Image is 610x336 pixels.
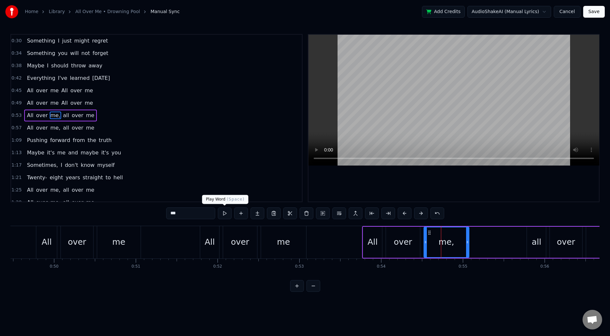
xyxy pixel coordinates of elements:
div: over [68,236,86,248]
span: over [35,87,48,94]
button: Save [583,6,605,18]
span: me [84,99,94,107]
span: all [62,186,70,194]
span: Pushing [26,136,48,144]
span: 1:21 [11,174,22,181]
span: All [26,186,34,194]
span: 0:30 [11,38,22,44]
div: 0:50 [50,264,59,269]
span: 0:34 [11,50,22,57]
span: 0:49 [11,100,22,106]
span: Something [26,49,56,57]
span: over [35,186,48,194]
span: forward [49,136,71,144]
div: 0:55 [459,264,467,269]
div: All [42,236,52,248]
span: hell [113,174,124,181]
span: over [71,186,84,194]
span: me, [50,186,61,194]
span: away [88,62,103,69]
span: me, [50,199,61,206]
nav: breadcrumb [25,9,180,15]
span: maybe [80,149,99,156]
span: over [35,99,48,107]
span: ( Space ) [227,197,244,202]
span: over [71,124,84,132]
span: might [74,37,90,44]
span: me [85,186,95,194]
div: me, [439,236,454,248]
span: All [26,112,34,119]
span: just [61,37,72,44]
span: over [70,87,83,94]
span: I [57,37,60,44]
span: 0:45 [11,87,22,94]
span: over [71,199,84,206]
span: 1:13 [11,150,22,156]
span: it's [100,149,109,156]
div: over [231,236,249,248]
span: all [62,112,70,119]
span: All [26,87,34,94]
span: 0:57 [11,125,22,131]
span: truth [98,136,112,144]
span: years [65,174,81,181]
span: me [85,124,95,132]
span: forget [92,49,109,57]
span: all [62,124,70,132]
span: me [85,199,95,206]
span: will [69,49,79,57]
div: 0:53 [295,264,304,269]
span: 1:29 [11,199,22,206]
span: Everything [26,74,56,82]
span: over [35,112,48,119]
span: myself [96,161,115,169]
button: Add Credits [422,6,465,18]
span: [DATE] [92,74,111,82]
span: not [81,49,91,57]
span: All [26,124,34,132]
span: over [71,112,84,119]
span: Maybe [26,149,45,156]
div: 0:56 [540,264,549,269]
span: all [62,199,70,206]
span: learned [69,74,91,82]
span: me [50,87,59,94]
span: All [26,99,34,107]
span: don't [64,161,79,169]
span: 1:09 [11,137,22,144]
span: me [84,87,94,94]
div: Play Word [202,195,249,204]
span: me [50,99,59,107]
span: 1:17 [11,162,22,168]
div: over [557,236,575,248]
span: me, [50,124,61,132]
span: All [61,87,68,94]
span: Something [26,37,56,44]
span: the [87,136,97,144]
span: me [85,112,95,119]
span: I [60,161,63,169]
span: Maybe [26,62,45,69]
span: me [57,149,66,156]
span: me, [50,112,61,119]
img: youka [5,5,18,18]
span: All [26,199,34,206]
span: throw [70,62,87,69]
span: eight [49,174,64,181]
span: to [105,174,112,181]
span: know [80,161,95,169]
span: should [50,62,69,69]
div: All [368,236,378,248]
span: and [67,149,78,156]
div: All [205,236,215,248]
span: you [57,49,68,57]
div: Open chat [583,310,602,329]
span: 1:25 [11,187,22,193]
div: over [394,236,412,248]
span: Manual Sync [150,9,180,15]
a: Library [49,9,65,15]
div: 0:52 [213,264,222,269]
span: 0:53 [11,112,22,119]
div: 0:51 [131,264,140,269]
